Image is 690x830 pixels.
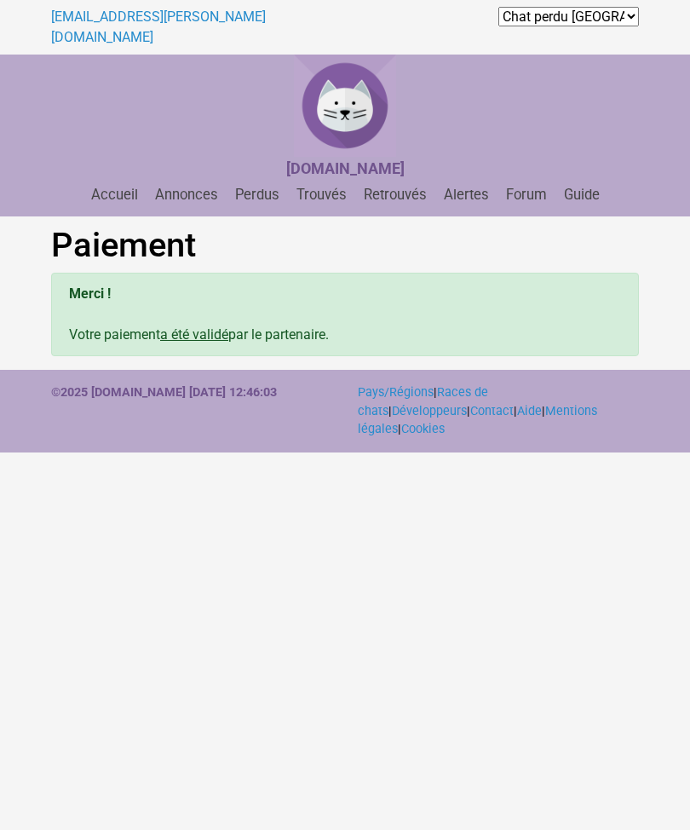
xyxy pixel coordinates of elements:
[294,55,396,157] img: Chat Perdu France
[437,187,496,203] a: Alertes
[345,383,652,439] div: | | | | | |
[470,404,514,418] a: Contact
[557,187,607,203] a: Guide
[160,326,228,343] u: a été validé
[401,422,445,436] a: Cookies
[286,161,405,177] a: [DOMAIN_NAME]
[228,187,286,203] a: Perdus
[358,385,434,400] a: Pays/Régions
[392,404,467,418] a: Développeurs
[358,385,488,418] a: Races de chats
[290,187,354,203] a: Trouvés
[84,187,145,203] a: Accueil
[499,187,554,203] a: Forum
[51,385,277,400] strong: ©2025 [DOMAIN_NAME] [DATE] 12:46:03
[51,9,266,45] a: [EMAIL_ADDRESS][PERSON_NAME][DOMAIN_NAME]
[51,273,639,356] div: Votre paiement par le partenaire.
[148,187,225,203] a: Annonces
[357,187,434,203] a: Retrouvés
[69,285,111,302] b: Merci !
[286,159,405,177] strong: [DOMAIN_NAME]
[517,404,542,418] a: Aide
[51,225,639,266] h1: Paiement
